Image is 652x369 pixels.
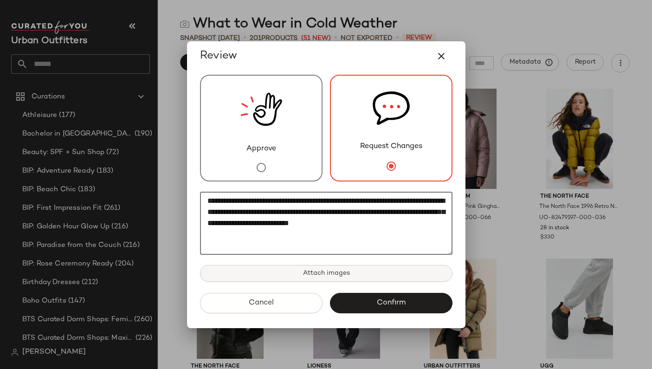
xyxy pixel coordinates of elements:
span: Cancel [248,298,274,307]
span: Review [200,49,237,64]
img: svg%3e [373,76,410,141]
button: Confirm [330,293,452,313]
span: Request Changes [360,141,422,152]
button: Cancel [200,293,323,313]
button: Attach images [200,265,452,282]
span: Attach images [302,270,349,277]
span: Approve [246,143,276,155]
span: Confirm [376,298,406,307]
img: review_new_snapshot.RGmwQ69l.svg [240,76,282,143]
